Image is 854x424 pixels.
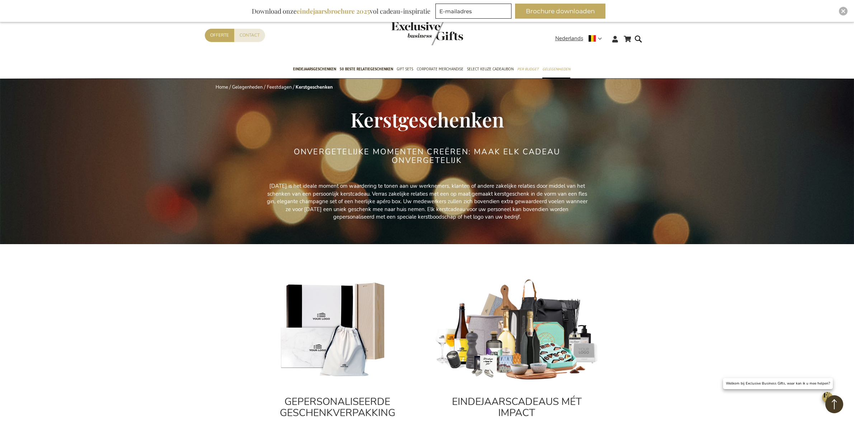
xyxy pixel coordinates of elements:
a: Offerte [205,29,234,42]
span: Select Keuze Cadeaubon [467,65,514,73]
span: Kerstgeschenken [350,106,504,132]
b: eindejaarsbrochure 2025 [297,7,370,15]
a: store logo [391,22,427,45]
h2: EINDEJAARSCADEAUS MÉT IMPACT [434,396,599,419]
h2: ONVERGETELIJKE MOMENTEN CREËREN: MAAK ELK CADEAU ONVERGETELIJK [293,148,562,165]
span: 50 beste relatiegeschenken [340,65,393,73]
span: Gift Sets [397,65,413,73]
img: Close [841,9,845,13]
span: Gelegenheden [542,65,570,73]
img: Exclusive Business gifts logo [391,22,463,45]
a: Home [216,84,228,90]
div: Close [839,7,848,15]
span: Corporate Merchandise [417,65,463,73]
button: Brochure downloaden [515,4,605,19]
div: Nederlands [555,34,607,43]
strong: Kerstgeschenken [296,84,333,90]
span: Eindejaarsgeschenken [293,65,336,73]
a: Gelegenheden [232,84,263,90]
input: E-mailadres [435,4,511,19]
a: Feestdagen [267,84,292,90]
p: [DATE] is het ideale moment om waardering te tonen aan uw werknemers, klanten of andere zakelijke... [266,182,589,221]
span: Nederlands [555,34,583,43]
div: Download onze vol cadeau-inspiratie [249,4,434,19]
a: Contact [234,29,265,42]
span: Per Budget [517,65,539,73]
img: cadeau_personeel_medewerkers-kerst_1 [434,279,599,382]
h2: GEPERSONALISEERDE GESCHENKVERPAKKING [255,396,420,419]
img: Personalised_gifts [255,279,420,382]
form: marketing offers and promotions [435,4,514,21]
